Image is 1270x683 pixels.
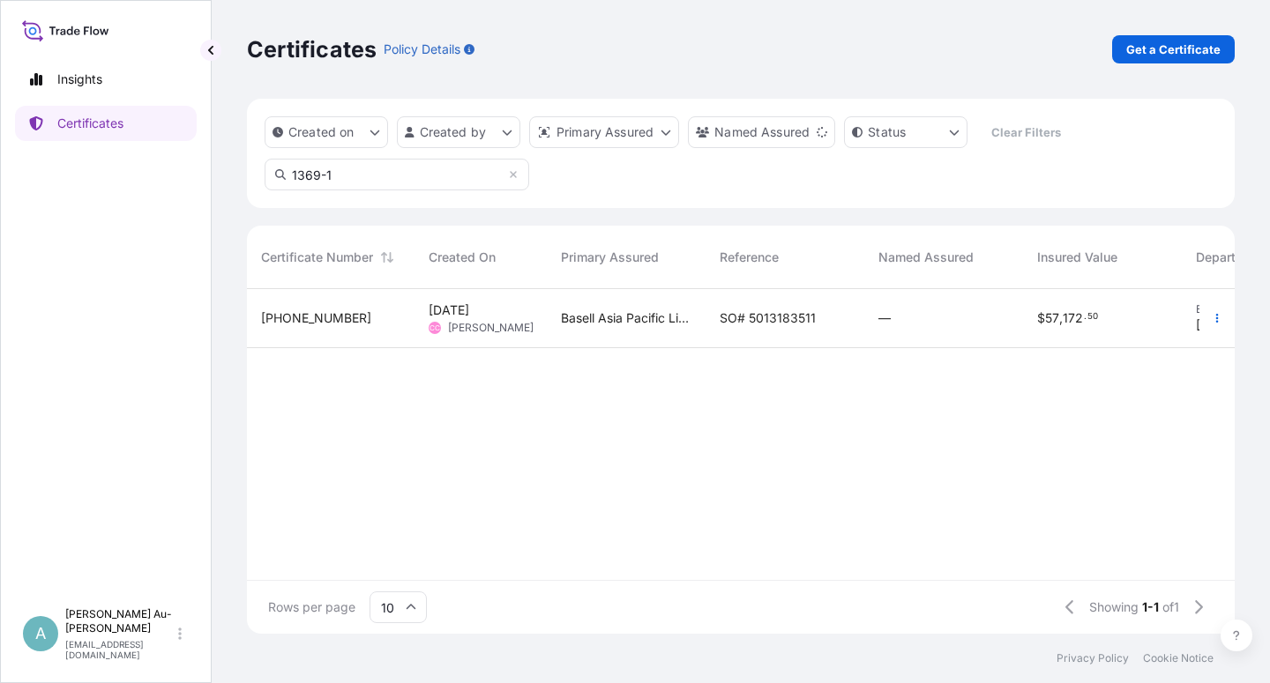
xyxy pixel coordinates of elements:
[1037,312,1045,324] span: $
[1162,598,1179,616] span: of 1
[1196,249,1254,266] span: Departure
[1084,314,1087,320] span: .
[448,321,534,335] span: [PERSON_NAME]
[720,309,816,327] span: SO# 5013183511
[15,106,197,141] a: Certificates
[247,35,377,63] p: Certificates
[1087,314,1098,320] span: 50
[1143,651,1214,665] a: Cookie Notice
[561,249,659,266] span: Primary Assured
[714,123,810,141] p: Named Assured
[720,249,779,266] span: Reference
[1037,249,1117,266] span: Insured Value
[878,249,974,266] span: Named Assured
[688,116,835,148] button: cargoOwner Filter options
[529,116,679,148] button: distributor Filter options
[420,123,487,141] p: Created by
[1057,651,1129,665] a: Privacy Policy
[65,607,175,635] p: [PERSON_NAME] Au-[PERSON_NAME]
[261,309,371,327] span: [PHONE_NUMBER]
[65,639,175,660] p: [EMAIL_ADDRESS][DOMAIN_NAME]
[265,116,388,148] button: createdOn Filter options
[261,249,373,266] span: Certificate Number
[57,71,102,88] p: Insights
[878,309,891,327] span: —
[57,115,123,132] p: Certificates
[429,249,496,266] span: Created On
[1089,598,1139,616] span: Showing
[397,116,520,148] button: createdBy Filter options
[1142,598,1159,616] span: 1-1
[1059,312,1063,324] span: ,
[429,301,469,319] span: [DATE]
[430,319,440,337] span: CC
[1126,41,1221,58] p: Get a Certificate
[15,62,197,97] a: Insights
[268,598,355,616] span: Rows per page
[868,123,906,141] p: Status
[991,123,1061,141] p: Clear Filters
[35,625,46,642] span: A
[384,41,460,58] p: Policy Details
[976,118,1075,146] button: Clear Filters
[377,247,398,268] button: Sort
[1045,312,1059,324] span: 57
[288,123,355,141] p: Created on
[557,123,654,141] p: Primary Assured
[844,116,967,148] button: certificateStatus Filter options
[1063,312,1083,324] span: 172
[561,309,691,327] span: Basell Asia Pacific Limited
[265,159,529,190] input: Search Certificate or Reference...
[1196,316,1236,334] span: [DATE]
[1112,35,1235,63] a: Get a Certificate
